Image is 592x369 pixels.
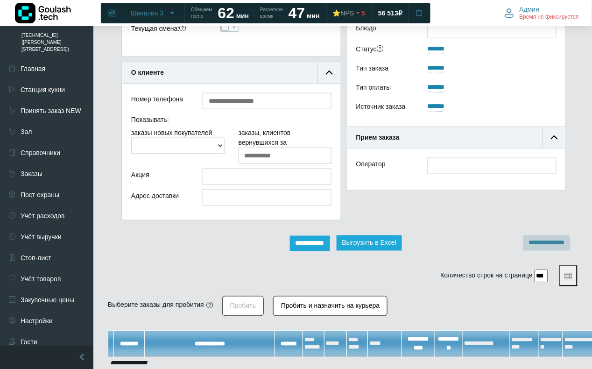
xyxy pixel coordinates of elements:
[349,22,421,38] label: Блюдо
[349,62,421,77] div: Тип заказа
[326,69,333,76] img: collapse
[124,169,196,185] div: Акция
[307,12,319,20] span: мин
[260,7,282,20] span: Расчетное время
[273,296,388,316] button: Пробить и назначить на курьера
[124,128,232,164] div: заказы новых покупателей
[108,300,204,310] div: Выберите заказы для пробития
[520,14,579,21] span: Время не фиксируется
[191,7,212,20] span: Обещаем гостю
[185,5,325,21] a: Обещаем гостю 62 мин Расчетное время 47 мин
[378,9,398,17] span: 56 513
[124,22,213,37] div: Текущая смена:
[289,5,305,21] strong: 47
[441,271,533,281] label: Количество строк на странице
[218,5,234,21] strong: 62
[124,190,196,206] div: Адрес доставки
[349,81,421,96] div: Тип оплаты
[341,9,354,17] span: NPS
[131,9,163,17] span: Швецова 3
[236,12,249,20] span: мин
[124,114,338,128] div: Показывать:
[125,6,182,21] button: Швецова 3
[124,93,196,109] div: Номер телефона
[222,296,264,316] button: Пробить
[349,43,421,57] div: Статус
[499,3,585,23] button: Админ Время не фиксируется
[333,9,354,17] div: ⭐
[520,5,540,14] span: Админ
[15,3,71,23] img: Логотип компании Goulash.tech
[337,235,402,251] button: Выгрузить в Excel
[551,134,558,141] img: collapse
[373,5,408,21] a: 56 513 ₽
[232,128,339,164] div: заказы, клиентов вернувшихся за
[349,100,421,115] div: Источник заказа
[362,9,366,17] span: 5
[327,5,371,21] a: ⭐NPS 5
[356,159,386,169] label: Оператор
[131,69,164,76] b: О клиенте
[398,9,402,17] span: ₽
[356,134,400,141] b: Прием заказа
